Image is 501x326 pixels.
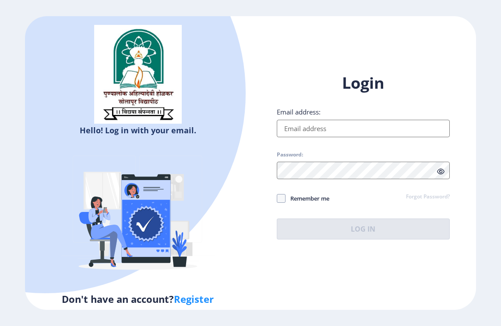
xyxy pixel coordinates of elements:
[277,120,450,137] input: Email address
[277,151,303,158] label: Password:
[32,292,244,306] h5: Don't have an account?
[277,218,450,239] button: Log In
[277,73,450,94] h1: Login
[286,193,329,204] span: Remember me
[94,25,182,124] img: sulogo.png
[61,139,215,292] img: Verified-rafiki.svg
[406,193,450,201] a: Forgot Password?
[174,292,214,305] a: Register
[277,108,321,116] label: Email address:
